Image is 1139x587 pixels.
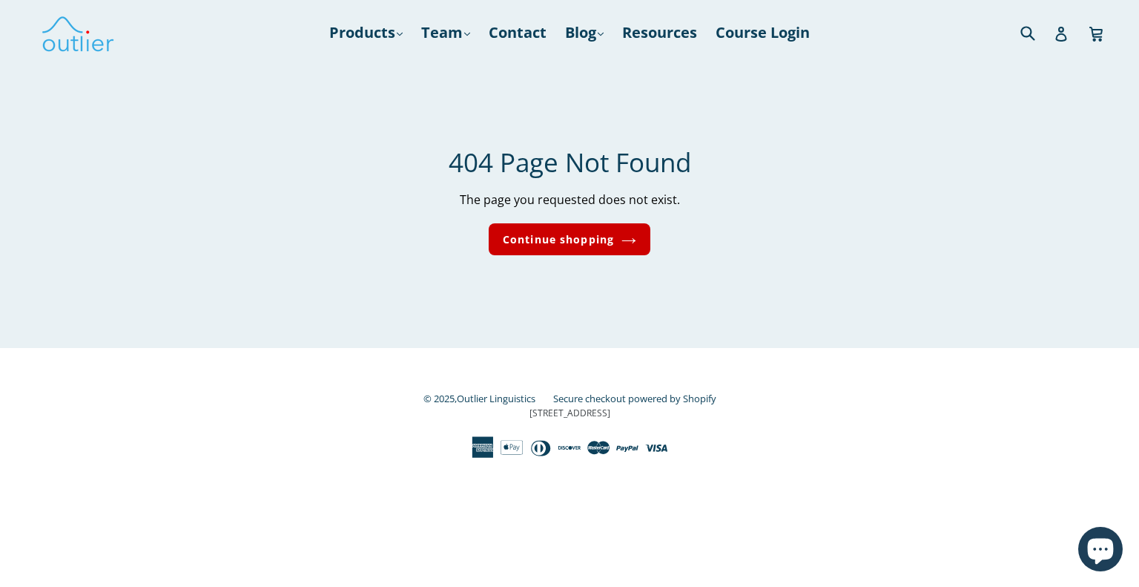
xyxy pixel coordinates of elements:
[206,147,933,178] h1: 404 Page Not Found
[165,407,974,420] p: [STREET_ADDRESS]
[708,19,817,46] a: Course Login
[615,19,704,46] a: Resources
[481,19,554,46] a: Contact
[1017,17,1057,47] input: Search
[489,223,650,255] a: Continue shopping
[322,19,410,46] a: Products
[206,191,933,209] p: The page you requested does not exist.
[41,11,115,54] img: Outlier Linguistics
[553,392,716,405] a: Secure checkout powered by Shopify
[457,392,535,405] a: Outlier Linguistics
[558,19,611,46] a: Blog
[414,19,478,46] a: Team
[1074,527,1127,575] inbox-online-store-chat: Shopify online store chat
[423,392,550,405] small: © 2025,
